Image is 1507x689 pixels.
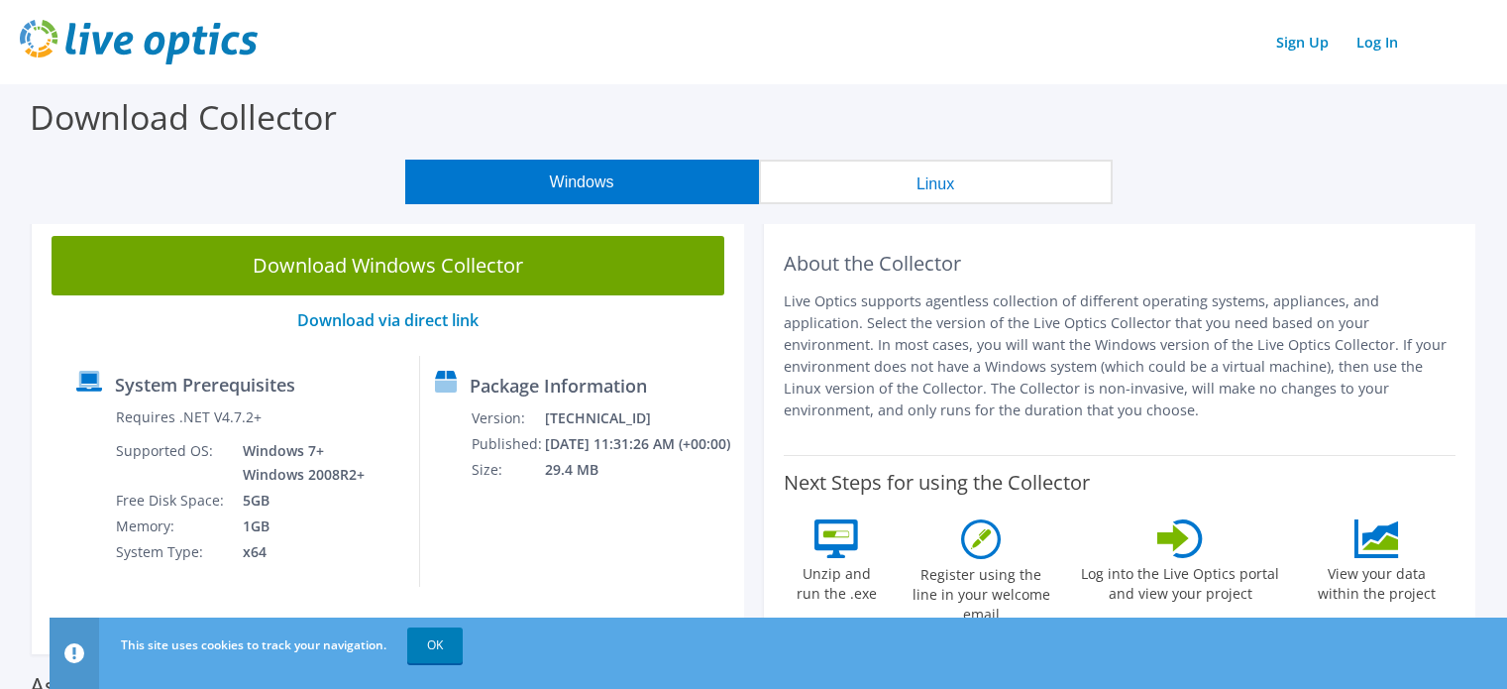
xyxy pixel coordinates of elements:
td: Windows 7+ Windows 2008R2+ [228,438,369,488]
label: System Prerequisites [115,375,295,395]
label: Log into the Live Optics portal and view your project [1080,558,1280,604]
td: Size: [471,457,544,483]
a: Download Windows Collector [52,236,724,295]
label: Next Steps for using the Collector [784,471,1090,495]
label: Download Collector [30,94,337,140]
label: Package Information [470,376,647,396]
td: 1GB [228,514,369,539]
p: Live Optics supports agentless collection of different operating systems, appliances, and applica... [784,290,1456,421]
label: Unzip and run the .exe [791,558,882,604]
td: Memory: [115,514,228,539]
a: OK [407,628,463,663]
td: Free Disk Space: [115,488,228,514]
img: live_optics_svg.svg [20,20,258,64]
button: Linux [759,160,1113,204]
td: [DATE] 11:31:26 AM (+00:00) [544,431,734,457]
label: Register using the line in your welcome email [907,559,1055,625]
td: x64 [228,539,369,565]
h2: About the Collector [784,252,1456,276]
label: View your data within the project [1305,558,1448,604]
td: Published: [471,431,544,457]
label: Requires .NET V4.7.2+ [116,407,262,427]
span: This site uses cookies to track your navigation. [121,636,386,653]
td: System Type: [115,539,228,565]
td: 5GB [228,488,369,514]
a: Sign Up [1266,28,1339,57]
button: Windows [405,160,759,204]
td: [TECHNICAL_ID] [544,405,734,431]
td: Version: [471,405,544,431]
a: Download via direct link [297,309,479,331]
a: Log In [1346,28,1408,57]
td: 29.4 MB [544,457,734,483]
td: Supported OS: [115,438,228,488]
